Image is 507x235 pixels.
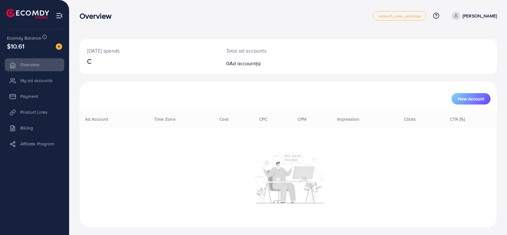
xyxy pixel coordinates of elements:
[226,60,315,67] h2: 0
[458,97,484,101] span: New Account
[6,9,49,19] img: logo
[463,12,497,20] p: [PERSON_NAME]
[229,60,260,67] span: Ad account(s)
[226,47,315,54] p: Total ad accounts
[373,11,426,21] a: adreach_new_package
[87,47,211,54] p: [DATE] spends
[452,93,491,105] button: New Account
[7,35,41,41] span: Ecomdy Balance
[378,14,421,18] span: adreach_new_package
[7,41,24,51] span: $10.61
[449,12,497,20] a: [PERSON_NAME]
[56,12,63,19] img: menu
[80,11,117,21] h3: Overview
[56,43,62,50] img: image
